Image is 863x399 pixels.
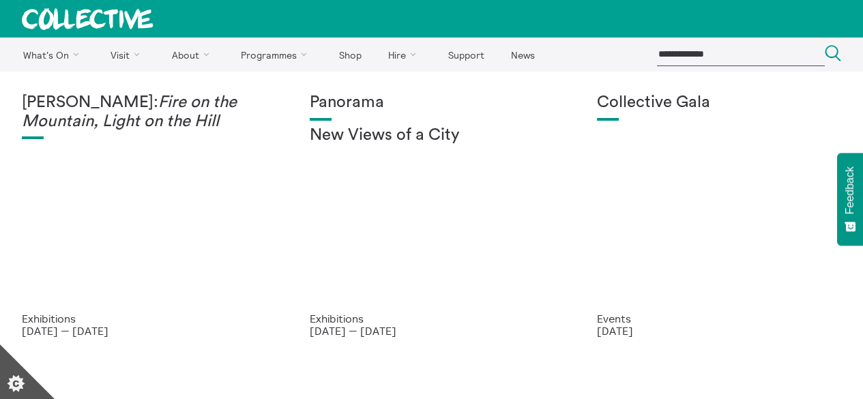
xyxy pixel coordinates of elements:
p: Exhibitions [22,312,266,325]
a: Shop [327,38,373,72]
a: About [160,38,226,72]
p: [DATE] [597,325,841,337]
a: Hire [377,38,434,72]
em: Fire on the Mountain, Light on the Hill [22,94,237,130]
a: What's On [11,38,96,72]
span: Feedback [844,166,856,214]
a: Visit [99,38,158,72]
p: Exhibitions [310,312,554,325]
p: [DATE] — [DATE] [22,325,266,337]
h2: New Views of a City [310,126,554,145]
a: Programmes [229,38,325,72]
p: Events [597,312,841,325]
h1: Collective Gala [597,93,841,113]
h1: Panorama [310,93,554,113]
a: Support [436,38,496,72]
a: News [499,38,546,72]
a: Collective Panorama June 2025 small file 8 Panorama New Views of a City Exhibitions [DATE] — [DATE] [288,72,576,359]
button: Feedback - Show survey [837,153,863,246]
h1: [PERSON_NAME]: [22,93,266,131]
p: [DATE] — [DATE] [310,325,554,337]
a: Collective Gala 2023. Image credit Sally Jubb. Collective Gala Events [DATE] [575,72,863,359]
